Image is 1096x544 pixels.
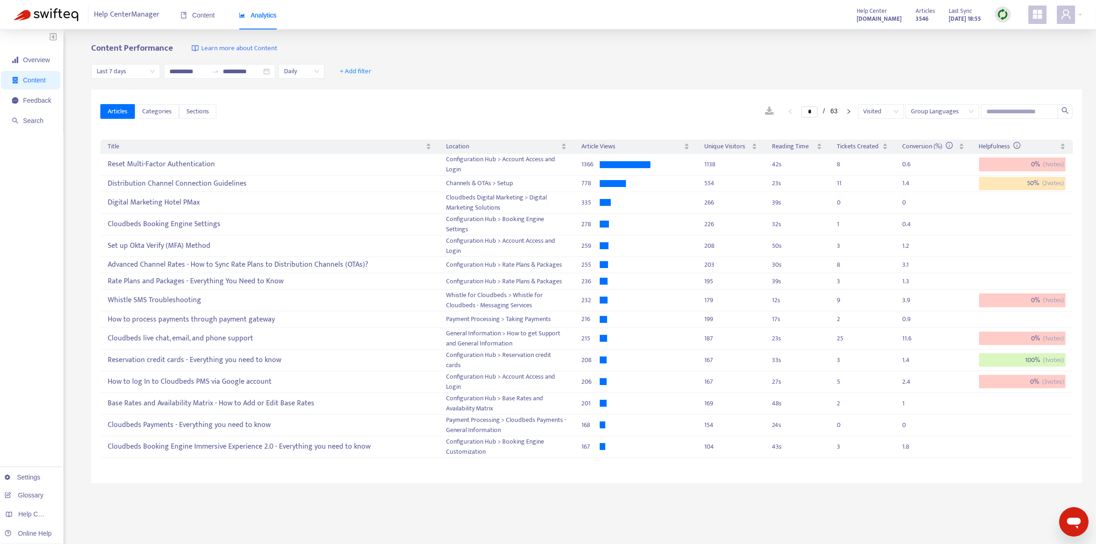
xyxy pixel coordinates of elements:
[697,140,765,154] th: Unique Visitors
[788,109,793,114] span: left
[903,219,921,229] div: 0.4
[108,106,128,117] span: Articles
[23,97,51,104] span: Feedback
[581,241,600,251] div: 259
[837,442,855,452] div: 3
[704,314,757,324] div: 199
[108,374,431,389] div: How to log In to Cloudbeds PMS via Google account
[783,106,798,117] li: Previous Page
[979,375,1066,389] div: 0 %
[581,159,600,170] div: 1366
[108,157,431,172] div: Reset Multi-Factor Authentication
[108,257,431,273] div: Advanced Channel Rates - How to Sync Rate Plans to Distribution Channels (OTAs)?
[108,352,431,368] div: Reservation credit cards - Everything you need to know
[841,106,856,117] li: Next Page
[439,328,574,350] td: General Information > How to get Support and General Information
[108,195,431,210] div: Digital Marketing Hotel PMax
[903,260,921,270] div: 3.1
[574,140,697,154] th: Article Views
[179,104,216,119] button: Sections
[823,107,825,115] span: /
[829,140,895,154] th: Tickets Created
[911,105,974,118] span: Group Languages
[772,295,822,305] div: 12 s
[772,276,822,287] div: 39 s
[772,159,822,170] div: 42 s
[5,530,52,537] a: Online Help
[704,377,757,387] div: 167
[108,439,431,454] div: Cloudbeds Booking Engine Immersive Experience 2.0 - Everything you need to know
[439,393,574,415] td: Configuration Hub > Base Rates and Availability Matrix
[837,260,855,270] div: 8
[704,398,757,409] div: 169
[108,312,431,327] div: How to process payments through payment gateway
[837,159,855,170] div: 8
[12,57,18,63] span: signal
[581,295,600,305] div: 232
[12,77,18,83] span: container
[765,140,829,154] th: Reading Time
[704,276,757,287] div: 195
[857,14,902,24] strong: [DOMAIN_NAME]
[772,178,822,188] div: 23 s
[979,353,1066,367] div: 100 %
[108,216,431,232] div: Cloudbeds Booking Engine Settings
[979,158,1066,171] div: 0 %
[201,43,277,54] span: Learn more about Content
[108,238,431,253] div: Set up Okta Verify (MFA) Method
[439,311,574,328] td: Payment Processing > Taking Payments
[581,377,600,387] div: 206
[191,43,277,54] a: Learn more about Content
[439,175,574,192] td: Channels & OTAs > Setup
[704,141,750,152] span: Unique Visitors
[837,377,855,387] div: 5
[837,141,880,152] span: Tickets Created
[439,140,574,154] th: Location
[446,141,559,152] span: Location
[284,64,319,78] span: Daily
[801,106,837,117] li: 1/63
[837,333,855,344] div: 25
[581,178,600,188] div: 778
[903,241,921,251] div: 1.2
[439,257,574,274] td: Configuration Hub > Rate Plans & Packages
[772,355,822,365] div: 33 s
[837,241,855,251] div: 3
[903,355,921,365] div: 1.4
[108,396,431,411] div: Base Rates and Availability Matrix - How to Add or Edit Base Rates
[5,491,43,499] a: Glossary
[581,420,600,430] div: 168
[903,295,921,305] div: 3.9
[903,442,921,452] div: 1.8
[439,154,574,175] td: Configuration Hub > Account Access and Login
[12,97,18,104] span: message
[903,141,953,152] span: Conversion (%)
[439,415,574,436] td: Payment Processing > Cloudbeds Payments - General Information
[212,68,219,75] span: to
[212,68,219,75] span: swap-right
[18,510,56,518] span: Help Centers
[1043,355,1064,365] span: ( 1 votes)
[14,8,78,21] img: Swifteq
[439,192,574,214] td: Cloudbeds Digital Marketing > Digital Marketing Solutions
[903,420,921,430] div: 0
[916,14,928,24] strong: 3546
[783,106,798,117] button: left
[704,260,757,270] div: 203
[772,260,822,270] div: 30 s
[108,176,431,191] div: Distribution Channel Connection Guidelines
[903,314,921,324] div: 0.9
[997,9,1009,20] img: sync.dc5367851b00ba804db3.png
[97,64,155,78] span: Last 7 days
[837,276,855,287] div: 3
[903,198,921,208] div: 0
[581,260,600,270] div: 255
[108,293,431,308] div: Whistle SMS Troubleshooting
[837,219,855,229] div: 1
[1042,178,1064,188] span: ( 2 votes)
[704,159,757,170] div: 1138
[916,6,935,16] span: Articles
[1061,9,1072,20] span: user
[841,106,856,117] button: right
[581,219,600,229] div: 278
